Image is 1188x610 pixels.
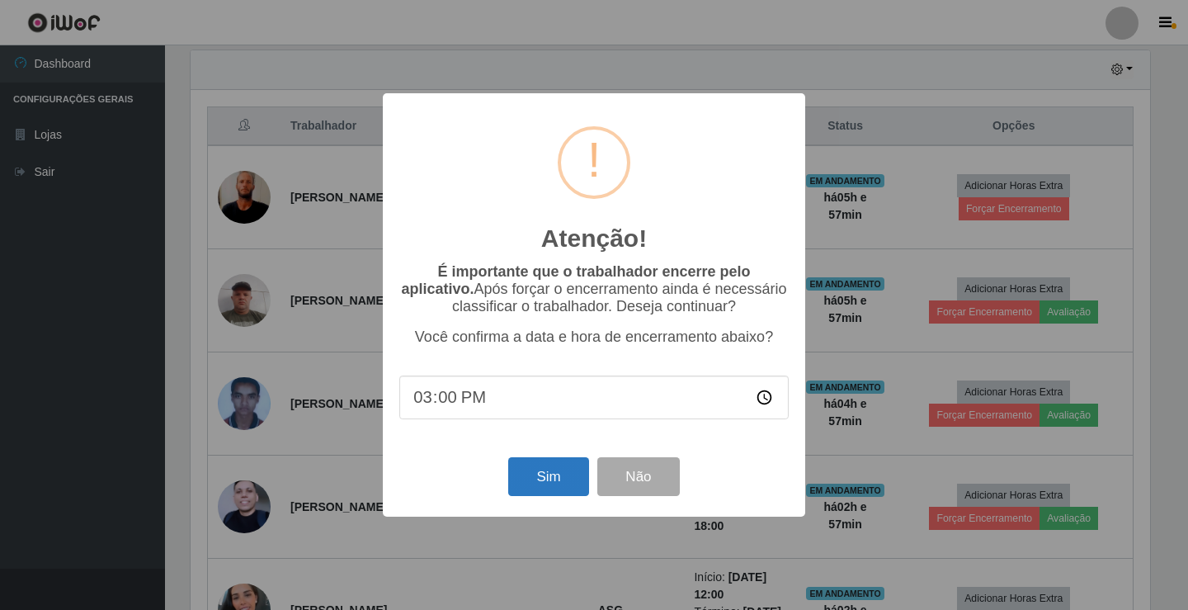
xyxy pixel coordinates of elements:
h2: Atenção! [541,224,647,253]
b: É importante que o trabalhador encerre pelo aplicativo. [401,263,750,297]
button: Sim [508,457,588,496]
button: Não [597,457,679,496]
p: Após forçar o encerramento ainda é necessário classificar o trabalhador. Deseja continuar? [399,263,789,315]
p: Você confirma a data e hora de encerramento abaixo? [399,329,789,346]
